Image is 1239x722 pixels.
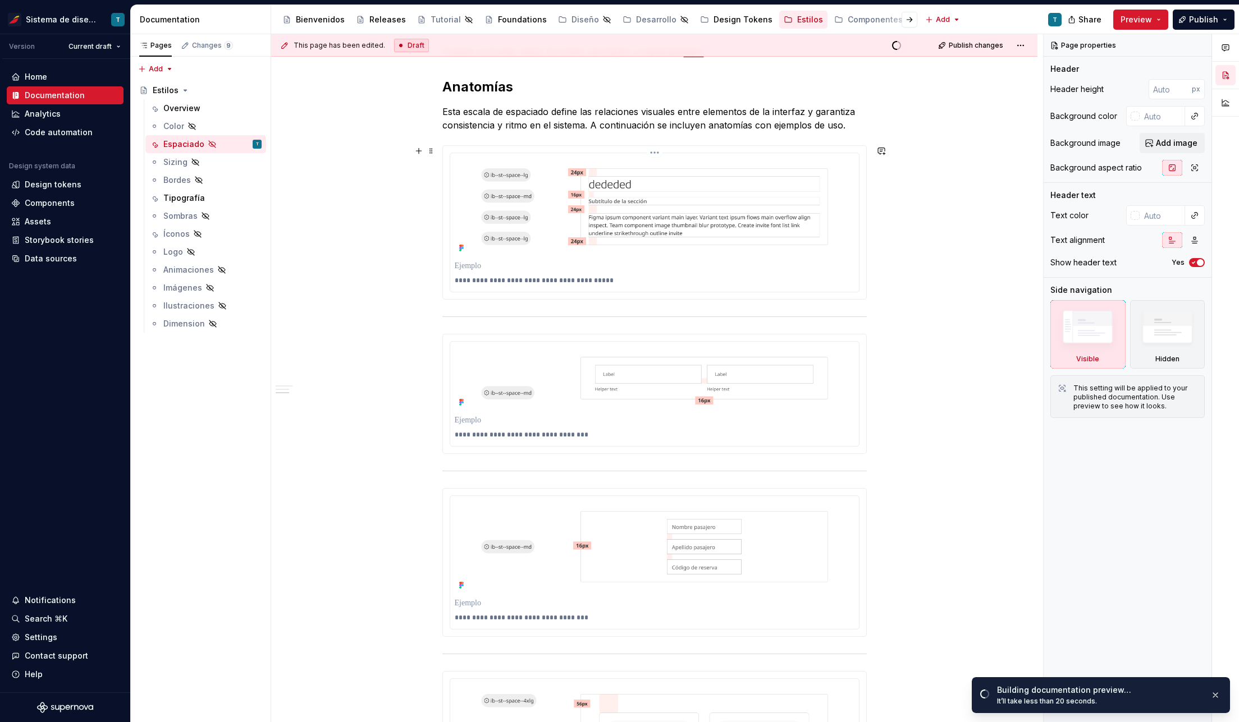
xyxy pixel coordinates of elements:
[278,11,349,29] a: Bienvenidos
[1140,133,1205,153] button: Add image
[135,81,266,333] div: Page tree
[26,14,98,25] div: Sistema de diseño Iberia
[145,297,266,315] a: Ilustraciones
[7,176,124,194] a: Design tokens
[1053,15,1057,24] div: T
[145,243,266,261] a: Logo
[797,14,823,25] div: Estilos
[1050,63,1079,75] div: Header
[1050,284,1112,296] div: Side navigation
[163,103,200,114] div: Overview
[9,42,35,51] div: Version
[1172,258,1185,267] label: Yes
[25,632,57,643] div: Settings
[145,171,266,189] a: Bordes
[25,253,77,264] div: Data sources
[139,41,172,50] div: Pages
[163,121,184,132] div: Color
[369,14,406,25] div: Releases
[145,279,266,297] a: Imágenes
[116,15,120,24] div: T
[25,234,94,246] div: Storybook stories
[935,38,1008,53] button: Publish changes
[431,14,461,25] div: Tutorial
[163,264,214,275] div: Animaciones
[1155,355,1179,364] div: Hidden
[779,11,827,29] a: Estilos
[1050,111,1117,122] div: Background color
[25,108,61,119] div: Analytics
[145,135,266,153] a: EspaciadoT
[163,246,183,257] div: Logo
[7,123,124,141] a: Code automation
[442,105,867,132] p: Esta escala de espaciado define las relaciones visuales entre elementos de la interfaz y garantiz...
[572,14,599,25] div: Diseño
[149,65,163,73] span: Add
[554,11,616,29] a: Diseño
[294,41,385,50] span: This page has been edited.
[63,39,126,54] button: Current draft
[7,647,124,665] button: Contact support
[7,610,124,628] button: Search ⌘K
[163,228,190,240] div: Íconos
[163,210,198,222] div: Sombras
[7,250,124,268] a: Data sources
[7,628,124,646] a: Settings
[145,225,266,243] a: Íconos
[1050,257,1117,268] div: Show header text
[163,139,204,150] div: Espaciado
[1073,384,1197,411] div: This setting will be applied to your published documentation. Use preview to see how it looks.
[145,189,266,207] a: Tipografía
[997,697,1201,706] div: It’ll take less than 20 seconds.
[1078,14,1101,25] span: Share
[498,14,547,25] div: Foundations
[442,78,867,96] h2: Anatomías
[25,179,81,190] div: Design tokens
[408,41,424,50] span: Draft
[1149,79,1192,99] input: Auto
[25,71,47,82] div: Home
[949,41,1003,50] span: Publish changes
[830,11,920,29] a: Componentes
[278,8,920,31] div: Page tree
[1050,137,1121,149] div: Background image
[25,613,67,624] div: Search ⌘K
[163,157,188,168] div: Sizing
[163,192,205,204] div: Tipografía
[192,41,233,50] div: Changes
[68,42,112,51] span: Current draft
[25,127,93,138] div: Code automation
[1050,84,1104,95] div: Header height
[7,591,124,609] button: Notifications
[351,11,410,29] a: Releases
[1140,106,1185,126] input: Auto
[145,153,266,171] a: Sizing
[153,85,179,96] div: Estilos
[480,11,551,29] a: Foundations
[848,14,903,25] div: Componentes
[2,7,128,31] button: Sistema de diseño IberiaT
[1050,190,1096,201] div: Header text
[37,702,93,713] svg: Supernova Logo
[7,213,124,231] a: Assets
[1173,10,1235,30] button: Publish
[224,41,233,50] span: 9
[696,11,777,29] a: Design Tokens
[1050,234,1105,246] div: Text alignment
[413,11,478,29] a: Tutorial
[296,14,345,25] div: Bienvenidos
[7,68,124,86] a: Home
[145,315,266,333] a: Dimension
[636,14,676,25] div: Desarrollo
[25,595,76,606] div: Notifications
[1050,210,1089,221] div: Text color
[1140,205,1185,226] input: Auto
[145,117,266,135] a: Color
[9,162,75,171] div: Design system data
[997,684,1201,696] div: Building documentation preview…
[163,282,202,293] div: Imágenes
[135,81,266,99] a: Estilos
[25,90,85,101] div: Documentation
[135,61,177,77] button: Add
